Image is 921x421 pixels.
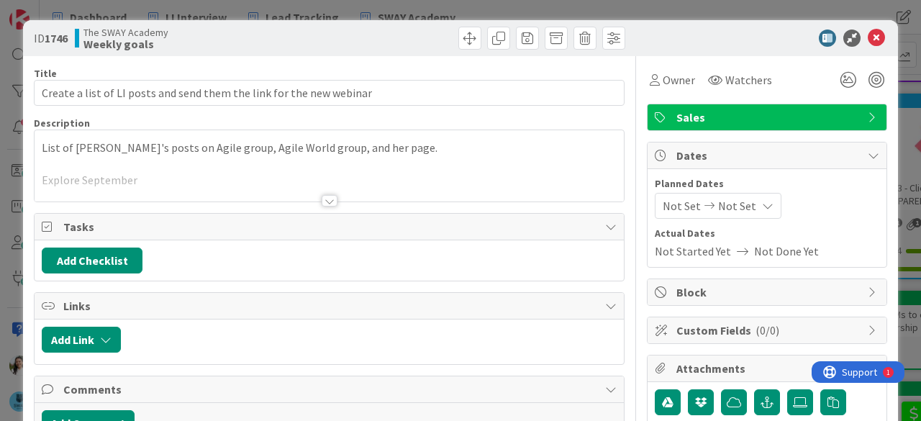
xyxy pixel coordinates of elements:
span: ID [34,30,68,47]
input: type card name here... [34,80,625,106]
span: Comments [63,381,598,398]
p: List of [PERSON_NAME]'s posts on Agile group, Agile World group, and her page. [42,140,617,156]
span: Not Started Yet [655,243,731,260]
label: Title [34,67,57,80]
span: Custom Fields [676,322,861,339]
span: Dates [676,147,861,164]
div: 1 [75,6,78,17]
span: Not Set [718,197,756,214]
b: 1746 [45,31,68,45]
button: Add Checklist [42,248,142,273]
span: Attachments [676,360,861,377]
span: Owner [663,71,695,89]
button: Add Link [42,327,121,353]
span: Watchers [725,71,772,89]
span: Support [30,2,65,19]
span: Actual Dates [655,226,879,241]
span: Links [63,297,598,314]
span: The SWAY Academy [83,27,168,38]
span: Sales [676,109,861,126]
span: Tasks [63,218,598,235]
b: Weekly goals [83,38,168,50]
span: Planned Dates [655,176,879,191]
span: Description [34,117,90,130]
span: Not Done Yet [754,243,819,260]
span: Block [676,284,861,301]
span: ( 0/0 ) [756,323,779,338]
span: Not Set [663,197,701,214]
